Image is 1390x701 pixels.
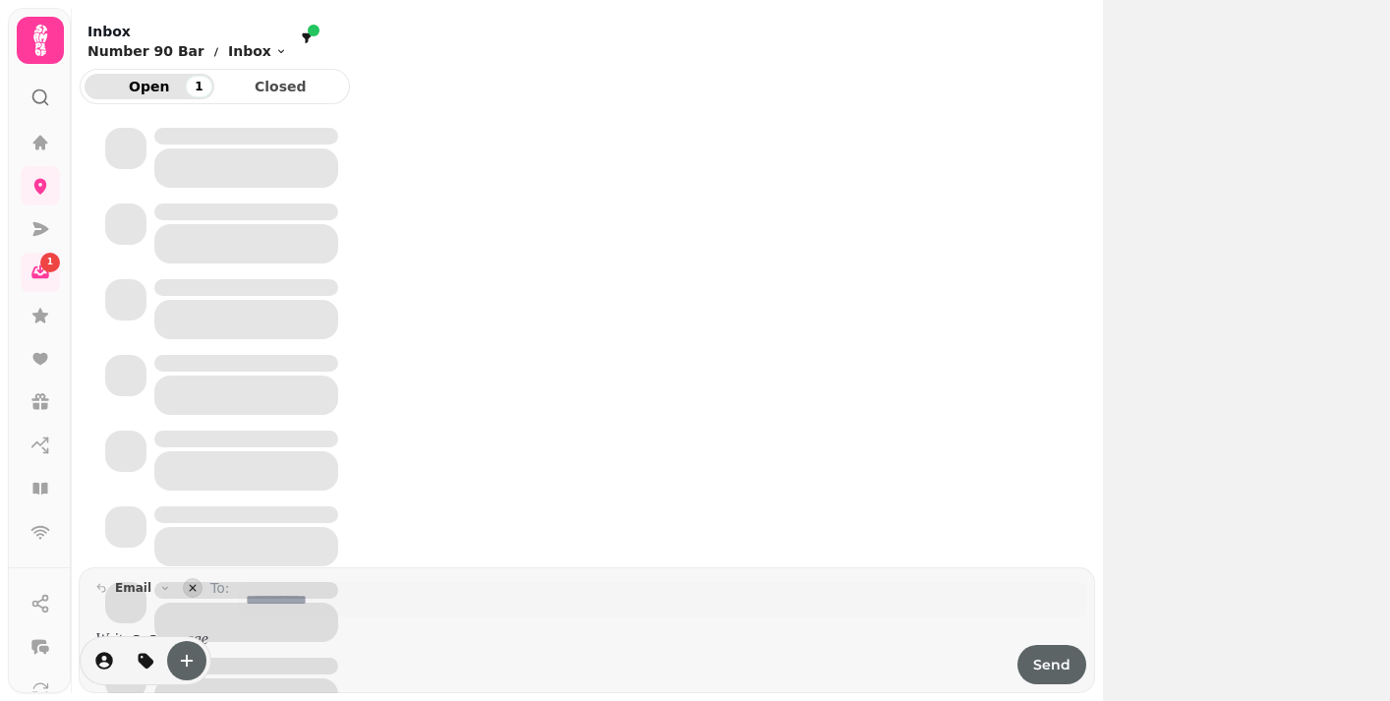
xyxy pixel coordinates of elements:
[126,641,165,680] button: tag-thread
[85,74,214,99] button: Open1
[21,253,60,292] a: 1
[87,22,287,41] h2: Inbox
[216,74,346,99] button: Closed
[47,256,53,269] span: 1
[228,41,287,61] button: Inbox
[232,80,330,93] span: Closed
[100,80,199,93] span: Open
[186,76,211,97] div: 1
[167,641,206,680] button: create-convo
[1033,658,1071,672] span: Send
[87,41,204,61] p: Number 90 Bar
[87,41,287,61] nav: breadcrumb
[1017,645,1086,684] button: Send
[295,27,319,50] button: filter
